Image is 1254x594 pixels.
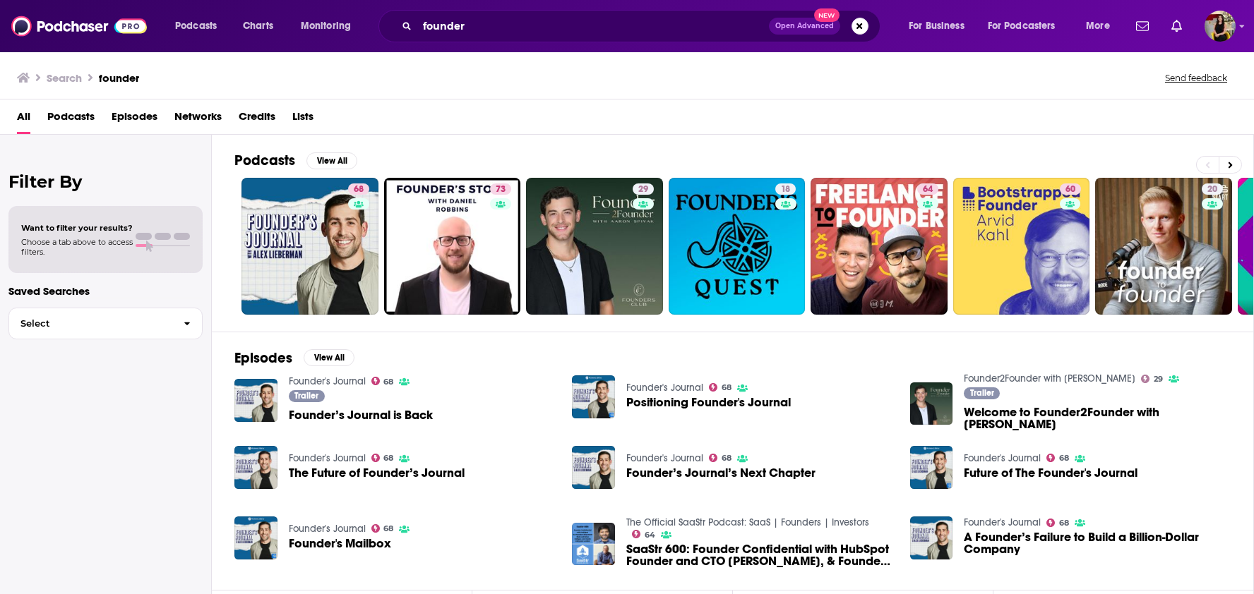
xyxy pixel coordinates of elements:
a: Founder's Mailbox [289,538,391,550]
span: Open Advanced [775,23,834,30]
button: open menu [1076,15,1128,37]
div: Search podcasts, credits, & more... [392,10,894,42]
a: Founder2Founder with Aaron Spivak [964,372,1135,384]
span: Future of The Founder's Journal [964,467,1137,479]
h2: Episodes [234,349,292,367]
p: Saved Searches [8,284,203,298]
a: Positioning Founder's Journal [626,396,791,408]
a: 68 [348,183,369,195]
a: Founder's Journal [289,523,366,535]
a: 68 [241,178,378,315]
a: Founder’s Journal is Back [234,379,277,422]
a: Founder’s Journal’s Next Chapter [626,467,816,479]
img: Positioning Founder's Journal [572,375,615,418]
a: SaaStr 600: Founder Confidential with HubSpot Founder and CTO Dharmesh Shah, & Founder and Execut... [626,543,893,567]
button: View All [306,152,357,169]
a: 29 [633,183,654,195]
a: Welcome to Founder2Founder with Aaron Spivak [964,406,1231,430]
a: Welcome to Founder2Founder with Aaron Spivak [910,382,953,425]
h2: Filter By [8,171,203,192]
a: 60 [1060,183,1081,195]
a: The Official SaaStr Podcast: SaaS | Founders | Investors [626,516,869,528]
span: Welcome to Founder2Founder with [PERSON_NAME] [964,406,1231,430]
a: 29 [526,178,663,315]
button: Show profile menu [1205,11,1236,42]
a: PodcastsView All [234,152,357,169]
a: 73 [384,178,521,315]
span: 68 [383,526,393,532]
span: 29 [638,183,648,197]
span: Founder’s Journal is Back [289,409,433,421]
a: 20 [1202,183,1223,195]
a: 64 [917,183,938,195]
a: Show notifications dropdown [1130,14,1154,38]
a: 73 [490,183,511,195]
a: 68 [709,383,731,392]
span: New [814,8,840,22]
span: 68 [1059,455,1069,461]
a: 20 [1095,178,1232,315]
a: Founder's Journal [626,452,703,464]
button: open menu [979,15,1076,37]
span: 29 [1154,376,1163,382]
a: Founder's Journal [289,452,366,464]
a: 68 [371,454,394,462]
button: open menu [899,15,982,37]
button: open menu [165,15,235,37]
img: A Founder’s Failure to Build a Billion-Dollar Company [910,516,953,559]
span: More [1086,16,1110,36]
span: Monitoring [301,16,351,36]
a: 60 [953,178,1090,315]
a: 68 [1046,454,1069,462]
img: User Profile [1205,11,1236,42]
a: 68 [371,377,394,385]
span: Choose a tab above to access filters. [21,237,133,257]
h3: Search [47,71,82,85]
button: Send feedback [1161,72,1231,84]
span: 18 [781,183,790,197]
a: Show notifications dropdown [1166,14,1188,38]
img: Podchaser - Follow, Share and Rate Podcasts [11,13,147,40]
a: Episodes [112,105,157,134]
a: Credits [239,105,275,134]
span: 60 [1065,183,1075,197]
a: 29 [1141,375,1163,383]
a: Podcasts [47,105,95,134]
span: 20 [1207,183,1217,197]
a: Founder's Journal [289,375,366,387]
a: A Founder’s Failure to Build a Billion-Dollar Company [964,531,1231,555]
a: Founder's Journal [964,452,1041,464]
button: Select [8,308,203,339]
a: Founder’s Journal’s Next Chapter [572,446,615,489]
span: Trailer [970,389,994,397]
span: 68 [1059,520,1069,526]
a: Founder's Journal [964,516,1041,528]
a: 64 [811,178,948,315]
a: Founder's Journal [626,382,703,394]
h2: Podcasts [234,152,295,169]
a: Charts [234,15,282,37]
span: Want to filter your results? [21,223,133,233]
img: Future of The Founder's Journal [910,446,953,489]
span: The Future of Founder’s Journal [289,467,465,479]
span: Podcasts [175,16,217,36]
h3: founder [99,71,139,85]
a: 68 [709,454,731,462]
span: All [17,105,30,134]
img: The Future of Founder’s Journal [234,446,277,489]
a: Lists [292,105,313,134]
a: 64 [632,530,655,538]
